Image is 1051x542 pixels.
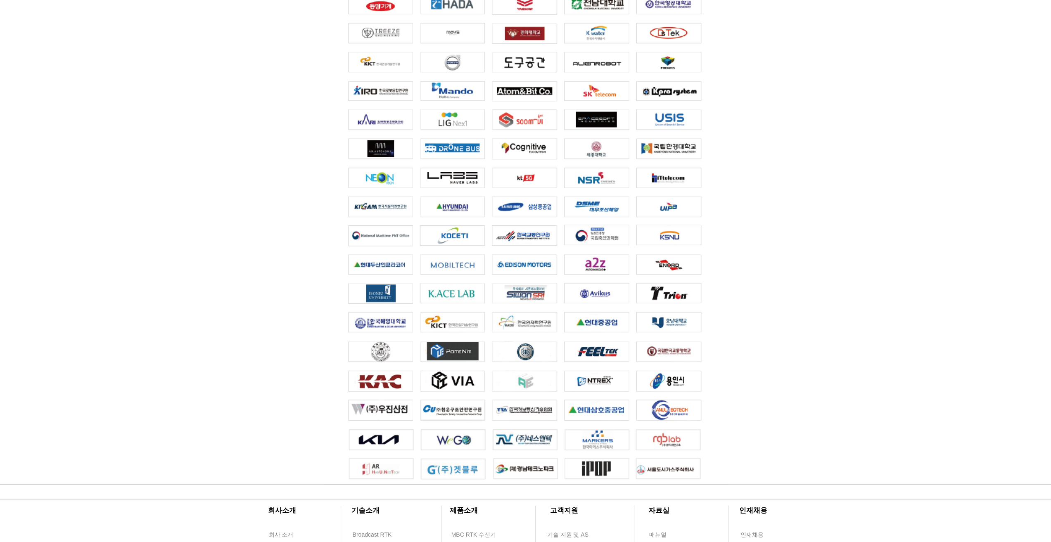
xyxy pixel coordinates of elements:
span: 기술 지원 및 AS [547,531,588,539]
a: 기술 지원 및 AS [547,530,609,540]
span: ​제품소개 [450,506,478,514]
span: ​인재채용 [739,506,767,514]
span: ​회사소개 [268,506,296,514]
span: 회사 소개 [269,531,294,539]
a: 인재채용 [740,530,779,540]
span: Broadcast RTK [353,531,392,539]
span: 매뉴얼 [649,531,667,539]
a: MBC RTK 수신기 [451,530,513,540]
iframe: Wix Chat [956,506,1051,542]
span: ​자료실 [648,506,669,514]
span: ​기술소개 [351,506,380,514]
span: 인재채용 [740,531,764,539]
span: ​고객지원 [550,506,578,514]
a: 회사 소개 [268,530,316,540]
a: 매뉴얼 [649,530,696,540]
span: MBC RTK 수신기 [451,531,496,539]
a: Broadcast RTK [352,530,400,540]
